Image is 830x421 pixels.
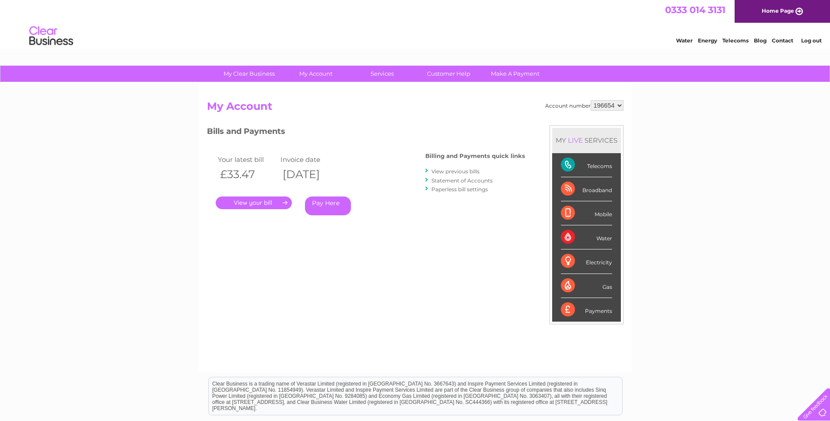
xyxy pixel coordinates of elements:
[561,298,612,322] div: Payments
[413,66,485,82] a: Customer Help
[566,136,585,144] div: LIVE
[561,249,612,274] div: Electricity
[431,186,488,193] a: Paperless bill settings
[561,225,612,249] div: Water
[561,201,612,225] div: Mobile
[280,66,352,82] a: My Account
[209,5,622,42] div: Clear Business is a trading name of Verastar Limited (registered in [GEOGRAPHIC_DATA] No. 3667643...
[561,274,612,298] div: Gas
[216,154,279,165] td: Your latest bill
[431,177,493,184] a: Statement of Accounts
[216,165,279,183] th: £33.47
[425,153,525,159] h4: Billing and Payments quick links
[216,196,292,209] a: .
[665,4,725,15] a: 0333 014 3131
[561,177,612,201] div: Broadband
[676,37,693,44] a: Water
[346,66,418,82] a: Services
[305,196,351,215] a: Pay Here
[278,154,341,165] td: Invoice date
[431,168,480,175] a: View previous bills
[801,37,822,44] a: Log out
[772,37,793,44] a: Contact
[552,128,621,153] div: MY SERVICES
[207,125,525,140] h3: Bills and Payments
[278,165,341,183] th: [DATE]
[29,23,74,49] img: logo.png
[698,37,717,44] a: Energy
[213,66,285,82] a: My Clear Business
[561,153,612,177] div: Telecoms
[754,37,767,44] a: Blog
[545,100,623,111] div: Account number
[479,66,551,82] a: Make A Payment
[722,37,749,44] a: Telecoms
[207,100,623,117] h2: My Account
